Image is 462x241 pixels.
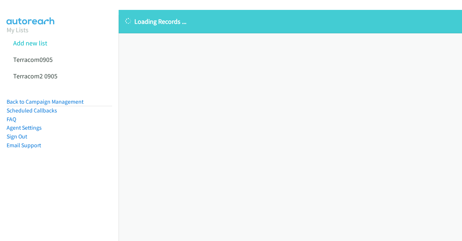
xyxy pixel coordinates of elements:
a: Sign Out [7,133,27,140]
a: FAQ [7,116,16,123]
a: My Lists [7,26,29,34]
a: Email Support [7,142,41,149]
a: Scheduled Callbacks [7,107,57,114]
p: Loading Records ... [125,16,455,26]
a: Terracom0905 [13,55,53,64]
a: Back to Campaign Management [7,98,83,105]
a: Add new list [13,39,47,47]
a: Agent Settings [7,124,42,131]
a: Terracom2 0905 [13,72,57,80]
